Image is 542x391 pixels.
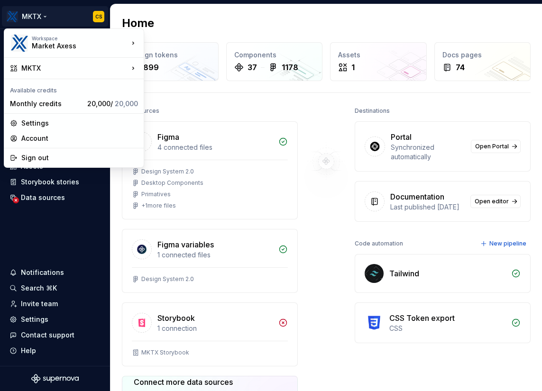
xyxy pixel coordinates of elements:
[32,36,129,41] div: Workspace
[21,153,138,163] div: Sign out
[6,81,142,96] div: Available credits
[21,134,138,143] div: Account
[115,100,138,108] span: 20,000
[21,64,129,73] div: MKTX
[21,118,138,128] div: Settings
[10,99,83,109] div: Monthly credits
[32,41,112,51] div: Market Axess
[11,35,28,52] img: 6599c211-2218-4379-aa47-474b768e6477.png
[87,100,138,108] span: 20,000 /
